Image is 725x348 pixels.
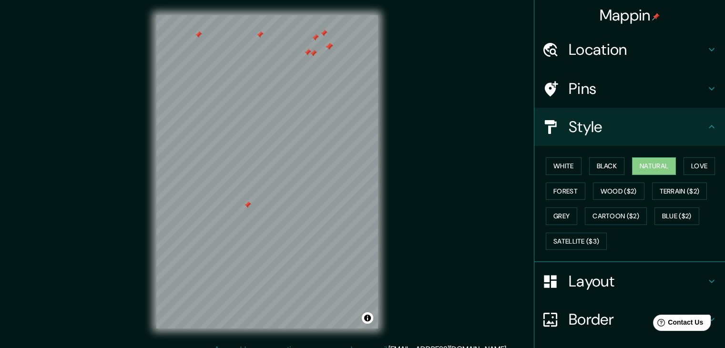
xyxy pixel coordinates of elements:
h4: Location [569,40,706,59]
button: Grey [546,207,577,225]
iframe: Help widget launcher [640,311,715,338]
div: Pins [534,70,725,108]
button: Wood ($2) [593,183,644,200]
button: Toggle attribution [362,312,373,324]
div: Layout [534,262,725,300]
h4: Mappin [600,6,660,25]
h4: Layout [569,272,706,291]
button: Satellite ($3) [546,233,607,250]
button: Forest [546,183,585,200]
button: Cartoon ($2) [585,207,647,225]
div: Style [534,108,725,146]
img: pin-icon.png [652,13,660,20]
h4: Pins [569,79,706,98]
button: Terrain ($2) [652,183,707,200]
button: Love [684,157,715,175]
canvas: Map [156,15,378,328]
h4: Style [569,117,706,136]
button: White [546,157,582,175]
button: Natural [632,157,676,175]
div: Location [534,31,725,69]
h4: Border [569,310,706,329]
button: Blue ($2) [654,207,699,225]
div: Border [534,300,725,338]
button: Black [589,157,625,175]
